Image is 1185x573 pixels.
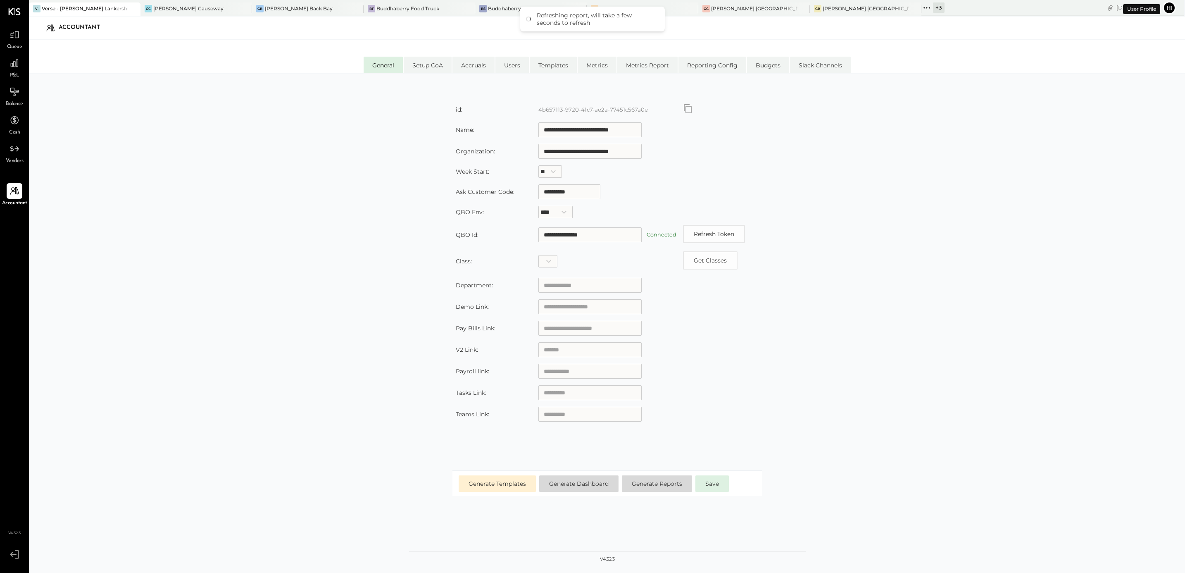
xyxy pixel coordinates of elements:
li: Reporting Config [678,57,746,73]
label: Ask Customer Code: [456,188,514,196]
li: Setup CoA [404,57,452,73]
div: copy link [1106,3,1114,12]
a: P&L [0,55,29,79]
label: Class: [456,258,472,265]
a: Queue [0,27,29,51]
div: [PERSON_NAME] Seaport [600,5,664,12]
label: Demo Link: [456,303,489,310]
div: v 4.32.3 [600,556,615,563]
li: Users [495,57,529,73]
span: Generate Templates [469,480,526,487]
button: Hi [1163,1,1176,14]
div: [PERSON_NAME] Causeway [153,5,224,12]
div: BF [368,5,375,12]
button: Refresh Token [683,225,745,243]
button: Copy id [683,104,693,114]
div: GC [145,5,152,12]
button: Generate Templates [459,475,536,492]
label: Department: [456,282,493,289]
label: QBO Env: [456,208,484,216]
a: Cash [0,112,29,136]
div: GB [814,5,821,12]
span: Accountant [2,200,27,207]
div: GS [591,5,598,12]
label: Pay Bills Link: [456,325,495,332]
li: Metrics Report [617,57,678,73]
li: Metrics [578,57,616,73]
span: Vendors [6,158,24,165]
button: Copy id [683,251,738,270]
div: Buddhaberry Southampton [488,5,557,12]
span: Generate Reports [632,480,682,487]
label: Tasks Link: [456,389,486,396]
div: BS [479,5,487,12]
label: V2 Link: [456,346,478,353]
button: Generate Reports [622,475,692,492]
a: Balance [0,84,29,108]
div: [PERSON_NAME] [GEOGRAPHIC_DATA] [823,5,909,12]
li: Slack Channels [790,57,851,73]
li: Templates [530,57,577,73]
span: Cash [9,129,20,136]
label: QBO Id: [456,231,478,239]
li: General [364,57,403,73]
div: GG [702,5,710,12]
div: [DATE] [1116,4,1161,12]
span: P&L [10,72,19,79]
a: Vendors [0,141,29,165]
div: V- [33,5,40,12]
label: Organization: [456,148,495,155]
span: Queue [7,43,22,51]
span: Balance [6,100,23,108]
div: Buddhaberry Food Truck [376,5,439,12]
div: Verse - [PERSON_NAME] Lankershim LLC [42,5,128,12]
div: [PERSON_NAME] Back Bay [265,5,333,12]
button: Save [695,475,729,492]
li: Accruals [452,57,495,73]
div: Refreshing report, will take a few seconds to refresh [537,12,657,26]
label: Name: [456,126,474,134]
li: Budgets [747,57,789,73]
div: User Profile [1123,4,1160,14]
label: Connected [647,232,676,238]
span: Generate Dashboard [549,480,609,487]
div: + 3 [933,2,945,13]
span: Save [705,480,719,487]
label: 4b657113-9720-41c7-ae2a-77451c567a0e [538,106,648,113]
label: Week Start: [456,168,489,175]
div: [PERSON_NAME] [GEOGRAPHIC_DATA] [711,5,797,12]
label: Teams Link: [456,411,489,418]
a: Accountant [0,183,29,207]
label: Payroll link: [456,368,489,375]
label: id: [456,106,462,113]
button: Generate Dashboard [539,475,619,492]
div: GB [256,5,264,12]
div: Accountant [59,21,108,34]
